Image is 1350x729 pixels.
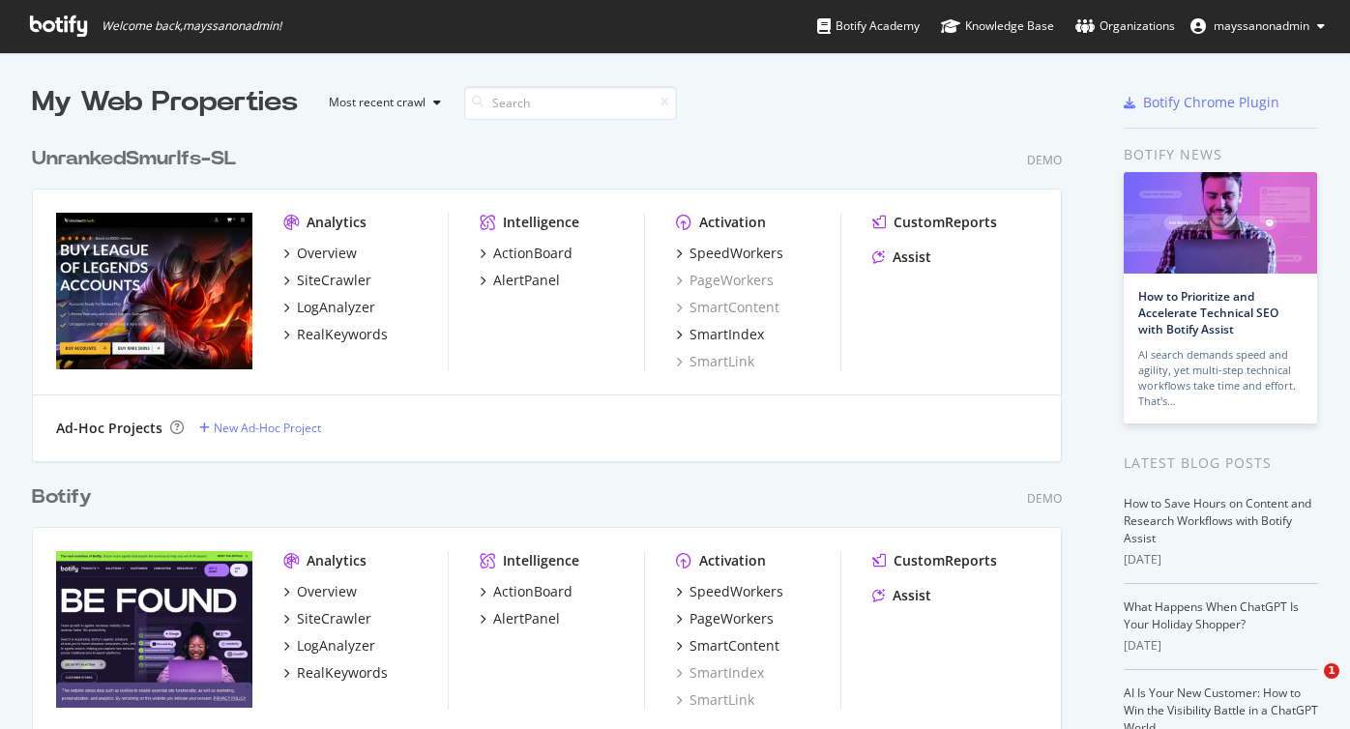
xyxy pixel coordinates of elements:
[817,16,920,36] div: Botify Academy
[102,18,281,34] span: Welcome back, mayssanonadmin !
[1284,663,1331,710] iframe: Intercom live chat
[941,16,1054,36] div: Knowledge Base
[1075,16,1175,36] div: Organizations
[1175,11,1340,42] button: mayssanonadmin
[1214,17,1309,34] span: mayssanonadmin
[1324,663,1339,679] span: 1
